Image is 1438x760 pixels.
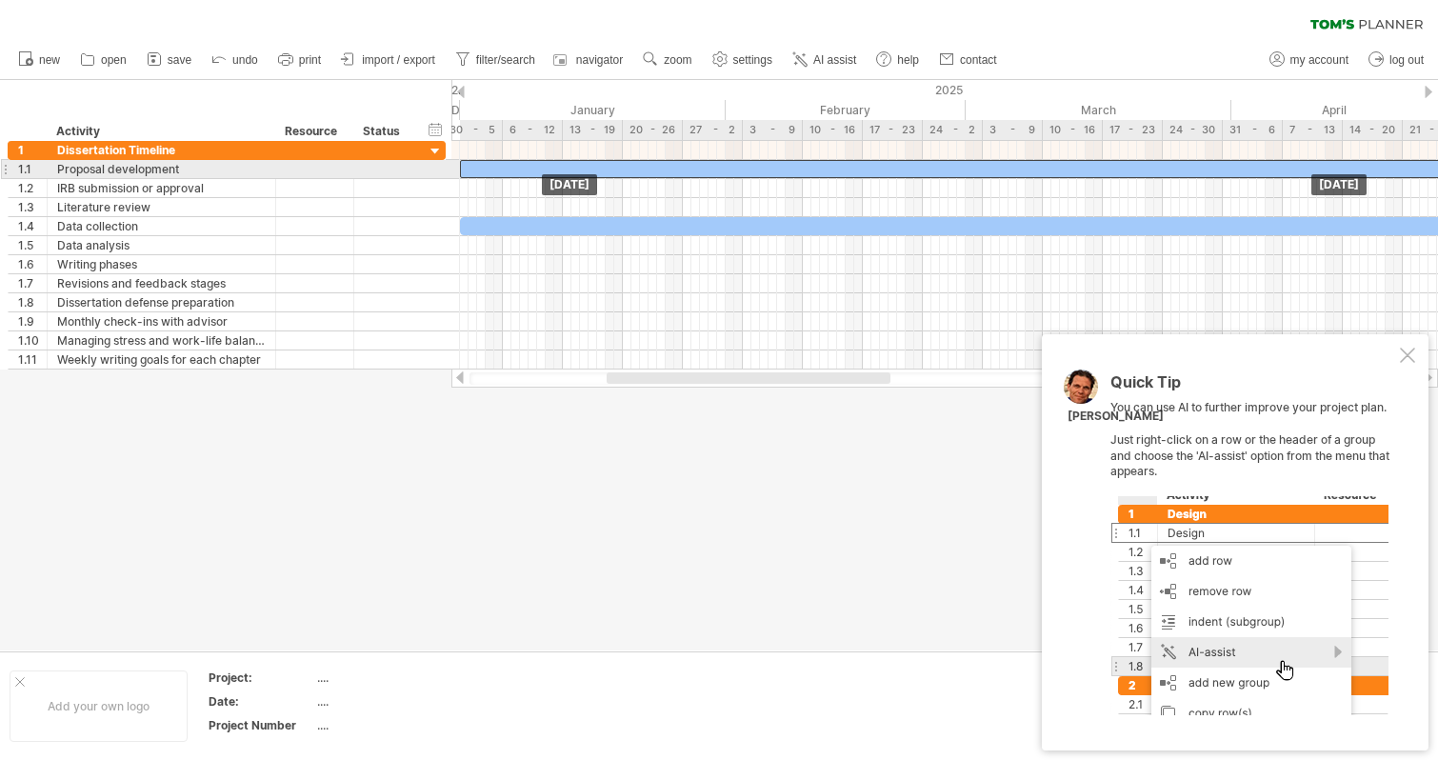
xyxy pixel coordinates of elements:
[803,120,863,140] div: 10 - 16
[13,48,66,72] a: new
[550,48,629,72] a: navigator
[57,236,266,254] div: Data analysis
[57,293,266,311] div: Dissertation defense preparation
[273,48,327,72] a: print
[1389,53,1424,67] span: log out
[285,122,343,141] div: Resource
[1068,409,1164,425] div: [PERSON_NAME]
[18,141,47,159] div: 1
[57,331,266,350] div: Managing stress and work-life balance
[317,670,477,686] div: ....
[960,53,997,67] span: contact
[56,122,265,141] div: Activity
[443,120,503,140] div: 30 - 5
[209,693,313,710] div: Date:
[57,350,266,369] div: Weekly writing goals for each chapter
[1110,374,1396,715] div: You can use AI to further improve your project plan. Just right-click on a row or the header of a...
[168,53,191,67] span: save
[708,48,778,72] a: settings
[207,48,264,72] a: undo
[57,141,266,159] div: Dissertation Timeline
[460,100,726,120] div: January 2025
[1343,120,1403,140] div: 14 - 20
[542,174,597,195] div: [DATE]
[576,53,623,67] span: navigator
[934,48,1003,72] a: contact
[18,312,47,330] div: 1.9
[18,255,47,273] div: 1.6
[683,120,743,140] div: 27 - 2
[1265,48,1354,72] a: my account
[18,274,47,292] div: 1.7
[57,312,266,330] div: Monthly check-ins with advisor
[209,717,313,733] div: Project Number
[1163,120,1223,140] div: 24 - 30
[1103,120,1163,140] div: 17 - 23
[209,670,313,686] div: Project:
[18,160,47,178] div: 1.1
[664,53,691,67] span: zoom
[18,217,47,235] div: 1.4
[863,120,923,140] div: 17 - 23
[1283,120,1343,140] div: 7 - 13
[966,100,1231,120] div: March 2025
[743,120,803,140] div: 3 - 9
[18,293,47,311] div: 1.8
[18,331,47,350] div: 1.10
[18,179,47,197] div: 1.2
[57,255,266,273] div: Writing phases
[1311,174,1367,195] div: [DATE]
[476,53,535,67] span: filter/search
[232,53,258,67] span: undo
[897,53,919,67] span: help
[299,53,321,67] span: print
[363,122,405,141] div: Status
[450,48,541,72] a: filter/search
[563,120,623,140] div: 13 - 19
[1110,374,1396,400] div: Quick Tip
[75,48,132,72] a: open
[362,53,435,67] span: import / export
[503,120,563,140] div: 6 - 12
[923,120,983,140] div: 24 - 2
[733,53,772,67] span: settings
[57,274,266,292] div: Revisions and feedback stages
[638,48,697,72] a: zoom
[336,48,441,72] a: import / export
[317,693,477,710] div: ....
[142,48,197,72] a: save
[1043,120,1103,140] div: 10 - 16
[18,236,47,254] div: 1.5
[317,717,477,733] div: ....
[1223,120,1283,140] div: 31 - 6
[10,670,188,742] div: Add your own logo
[871,48,925,72] a: help
[39,53,60,67] span: new
[57,217,266,235] div: Data collection
[18,198,47,216] div: 1.3
[1364,48,1429,72] a: log out
[57,179,266,197] div: IRB submission or approval
[57,198,266,216] div: Literature review
[101,53,127,67] span: open
[623,120,683,140] div: 20 - 26
[788,48,862,72] a: AI assist
[813,53,856,67] span: AI assist
[18,350,47,369] div: 1.11
[57,160,266,178] div: Proposal development
[726,100,966,120] div: February 2025
[983,120,1043,140] div: 3 - 9
[1290,53,1348,67] span: my account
